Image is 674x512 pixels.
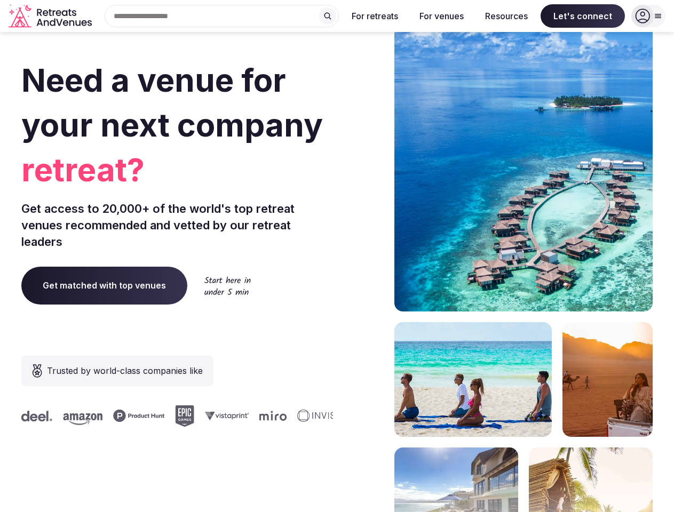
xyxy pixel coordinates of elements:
span: Trusted by world-class companies like [47,364,203,377]
svg: Epic Games company logo [167,405,186,427]
svg: Invisible company logo [289,410,348,422]
svg: Deel company logo [13,411,44,421]
svg: Miro company logo [251,411,279,421]
span: Need a venue for your next company [21,61,323,144]
svg: Retreats and Venues company logo [9,4,94,28]
img: woman sitting in back of truck with camels [562,322,653,437]
p: Get access to 20,000+ of the world's top retreat venues recommended and vetted by our retreat lea... [21,201,333,250]
a: Visit the homepage [9,4,94,28]
button: For venues [411,4,472,28]
img: yoga on tropical beach [394,322,552,437]
span: Let's connect [541,4,625,28]
svg: Vistaprint company logo [197,411,241,420]
button: Resources [477,4,536,28]
span: retreat? [21,147,333,192]
button: For retreats [343,4,407,28]
a: Get matched with top venues [21,267,187,304]
img: Start here in under 5 min [204,276,251,295]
